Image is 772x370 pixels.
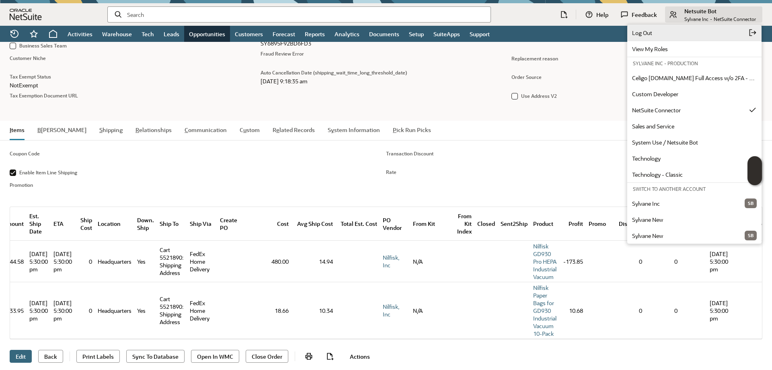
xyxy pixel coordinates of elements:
[632,74,757,82] span: Celigo [DOMAIN_NAME] Full Access w/o 2FA - Sylvane
[581,6,615,23] div: Help
[10,92,78,99] a: Tax Exemption Document URL
[305,352,313,360] img: print.svg
[383,303,399,318] a: Nilfisk, Inc
[75,282,95,339] td: 0
[159,26,184,42] a: Leads
[632,216,757,223] span: Sylvane New
[10,126,11,134] span: I
[632,232,738,240] span: Sylvane New
[51,241,75,282] td: [DATE] 5:30:00 pm
[521,93,557,99] a: Use Address V2
[294,220,333,227] div: Avg Ship Cost
[501,220,528,227] div: Sent2Ship
[76,350,120,363] button: Print Labels
[383,254,399,269] a: Nilfisk, Inc
[393,126,431,134] a: Pick Run Picks
[707,241,731,282] td: [DATE] 5:30:00 pm
[383,216,407,232] div: PO Vendor
[632,171,757,178] span: Technology - Classic
[160,220,184,227] div: Ship To
[561,282,586,339] td: 10.68
[633,186,756,192] label: SWITCH TO ANOTHER ACCOUNT
[10,150,40,157] a: Coupon Code
[627,195,762,211] a: Sylvane IncSB
[10,9,42,20] svg: logo
[627,41,762,57] a: View My Roles
[707,282,731,339] td: [DATE] 5:30:00 pm
[189,30,225,38] span: Opportunities
[10,55,46,61] a: Customer Niche
[187,282,217,339] td: FedEx Home Delivery
[137,26,159,42] a: Tech
[326,352,334,360] img: create-new.svg
[191,350,239,363] button: Open In WMC
[48,29,58,39] svg: Home
[29,29,39,39] svg: Shortcuts
[339,220,377,227] div: Total Est. Cost
[164,30,179,38] span: Leads
[470,30,490,38] span: Support
[19,169,77,176] a: Enable Item Line Shipping
[98,220,131,227] div: Location
[51,282,75,339] td: [DATE] 5:30:00 pm
[616,282,645,339] td: 0
[127,10,484,19] input: Search
[29,212,48,235] div: Est. Ship Date
[589,220,613,227] div: Promo
[627,166,762,182] a: Technology - Classic
[261,50,304,57] a: Fraud Review Error
[533,242,556,281] a: Nilfisk GD930 Pro HEPA Industrial Vacuum
[747,171,762,186] span: Oracle Guided Learning Widget. To move around, please hold and drag
[632,11,657,19] label: Feedback
[292,241,336,282] td: 14.94
[645,282,680,339] td: 0
[627,25,762,41] a: Log Out
[745,231,757,240] span: SB
[240,126,260,134] a: Custom
[747,156,762,185] iframe: Click here to launch Oracle Guided Learning Help Panel
[78,216,92,232] div: Ship Cost
[38,350,63,363] button: Back
[328,126,380,134] a: System Information
[369,30,399,38] span: Documents
[27,241,51,282] td: [DATE] 5:30:00 pm
[10,29,19,39] svg: Recent Records
[627,150,762,166] a: Technology
[137,216,154,232] div: Down. Ship
[27,282,51,339] td: [DATE] 5:30:00 pm
[429,26,465,42] a: SuiteApps
[632,122,757,130] span: Sales and Service
[136,126,139,134] span: R
[343,349,376,364] a: Actions
[276,126,279,134] span: e
[404,26,429,42] a: Setup
[596,11,608,19] label: Help
[619,220,642,227] div: Discount
[632,138,757,146] span: System Use / Netsuite Bot
[710,16,712,22] span: -
[142,30,154,38] span: Tech
[457,212,472,235] div: From Kit Index
[433,30,460,38] span: SuiteApps
[37,126,86,134] a: B[PERSON_NAME]
[24,26,43,42] div: Shortcuts
[335,30,359,38] span: Analytics
[714,16,756,22] span: NetSuite Connector
[247,282,292,339] td: 18.66
[561,241,586,282] td: -173.85
[136,126,172,134] a: Relationships
[393,126,396,134] span: P
[632,29,749,37] span: Log Out
[10,350,32,363] button: Edit
[134,241,157,282] td: Yes
[627,118,762,134] a: Sales and Service
[627,70,762,86] a: Celigo integrator.io Full Access w/o 2FA - Sylvane
[684,16,708,22] span: Sylvane Inc
[627,211,762,227] a: Sylvane New
[627,227,762,244] a: Sylvane NewSB
[99,126,103,134] span: S
[300,26,330,42] a: Reports
[632,45,757,53] span: View My Roles
[10,126,25,134] a: Items
[745,198,757,208] span: SB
